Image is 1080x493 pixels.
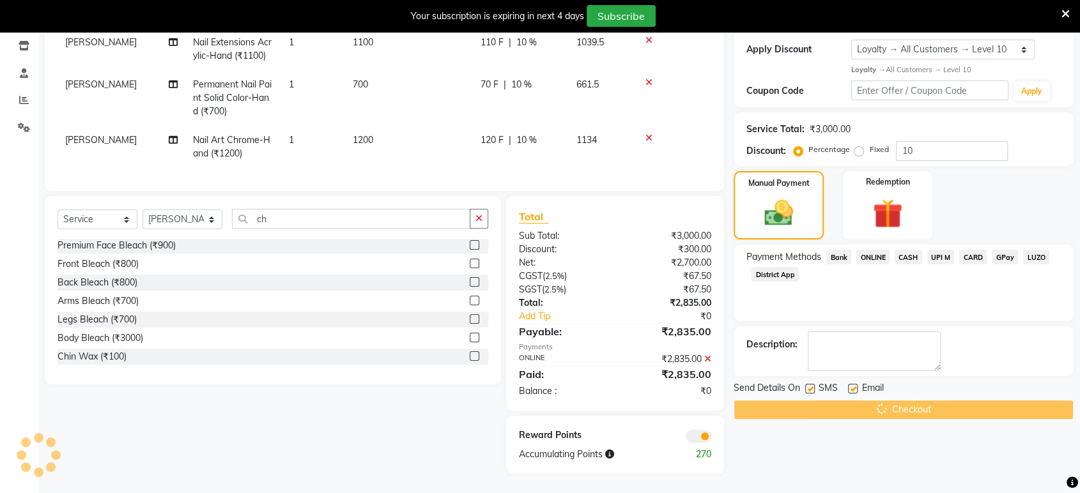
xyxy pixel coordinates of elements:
label: Redemption [865,176,909,188]
div: Discount: [509,243,615,256]
span: CARD [959,250,987,264]
div: ₹0 [615,384,721,398]
a: Add Tip [509,310,633,323]
span: Send Details On [734,381,800,397]
div: Sub Total: [509,229,615,243]
div: Net: [509,256,615,269]
div: Your subscription is expiring in next 4 days [411,10,584,23]
div: ( ) [509,269,615,283]
span: Nail Extensions Acrylic-Hand (₹1100) [193,36,272,61]
div: Paid: [509,367,615,382]
div: Payments [519,342,711,353]
span: | [509,133,511,147]
div: ₹2,835.00 [615,324,721,339]
div: Legs Bleach (₹700) [58,313,137,326]
span: 700 [353,79,368,90]
div: ( ) [509,283,615,296]
div: ₹2,700.00 [615,256,721,269]
span: CASH [895,250,922,264]
span: 70 F [481,78,498,91]
span: 2.5% [545,271,564,281]
label: Manual Payment [748,178,810,189]
div: Chin Wax (₹100) [58,350,127,363]
div: ₹2,835.00 [615,353,721,366]
span: Email [861,381,883,397]
div: Back Bleach (₹800) [58,276,137,289]
div: Premium Face Bleach (₹900) [58,239,176,252]
span: [PERSON_NAME] [65,79,137,90]
span: ONLINE [856,250,890,264]
span: CGST [519,270,543,282]
img: _gift.svg [863,195,911,232]
div: Description: [746,338,798,351]
div: ₹67.50 [615,269,721,283]
input: Search or Scan [232,209,470,229]
div: ONLINE [509,353,615,366]
button: Apply [1014,82,1050,101]
div: Payable: [509,324,615,339]
span: GPay [992,250,1018,264]
span: Payment Methods [746,250,821,264]
label: Percentage [808,144,849,155]
span: LUZO [1023,250,1049,264]
div: Body Bleach (₹3000) [58,331,143,345]
span: Bank [826,250,851,264]
span: 1100 [353,36,373,48]
span: SGST [519,284,542,295]
span: 661.5 [576,79,599,90]
div: 270 [668,448,721,461]
span: | [504,78,506,91]
div: Total: [509,296,615,310]
span: 10 % [516,133,537,147]
div: Accumulating Points [509,448,668,461]
strong: Loyalty → [851,65,885,74]
span: 120 F [481,133,504,147]
div: ₹300.00 [615,243,721,256]
span: Permanent Nail Paint Solid Color-Hand (₹700) [193,79,272,117]
div: Apply Discount [746,43,851,56]
div: ₹0 [633,310,721,323]
span: [PERSON_NAME] [65,36,137,48]
span: District App [752,267,799,282]
div: Front Bleach (₹800) [58,257,139,271]
div: All Customers → Level 10 [851,64,1061,75]
div: ₹2,835.00 [615,296,721,310]
span: 10 % [511,78,532,91]
img: _cash.svg [755,197,801,229]
span: | [509,36,511,49]
div: ₹3,000.00 [615,229,721,243]
span: 1200 [353,134,373,146]
div: ₹67.50 [615,283,721,296]
span: 2.5% [544,284,564,294]
div: ₹3,000.00 [810,123,850,136]
span: 1 [289,36,294,48]
span: [PERSON_NAME] [65,134,137,146]
span: 1 [289,134,294,146]
span: 1039.5 [576,36,604,48]
span: UPI M [927,250,955,264]
span: SMS [819,381,838,397]
span: 10 % [516,36,537,49]
div: Coupon Code [746,84,851,98]
div: Discount: [746,144,786,158]
span: 1134 [576,134,597,146]
div: Service Total: [746,123,805,136]
label: Fixed [869,144,888,155]
div: Balance : [509,384,615,398]
div: ₹2,835.00 [615,367,721,382]
span: 1 [289,79,294,90]
span: Nail Art Chrome-Hand (₹1200) [193,134,270,159]
div: Reward Points [509,429,615,443]
span: 110 F [481,36,504,49]
div: Arms Bleach (₹700) [58,294,139,308]
span: Total [519,210,548,224]
input: Enter Offer / Coupon Code [851,80,1008,100]
button: Subscribe [587,5,656,27]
